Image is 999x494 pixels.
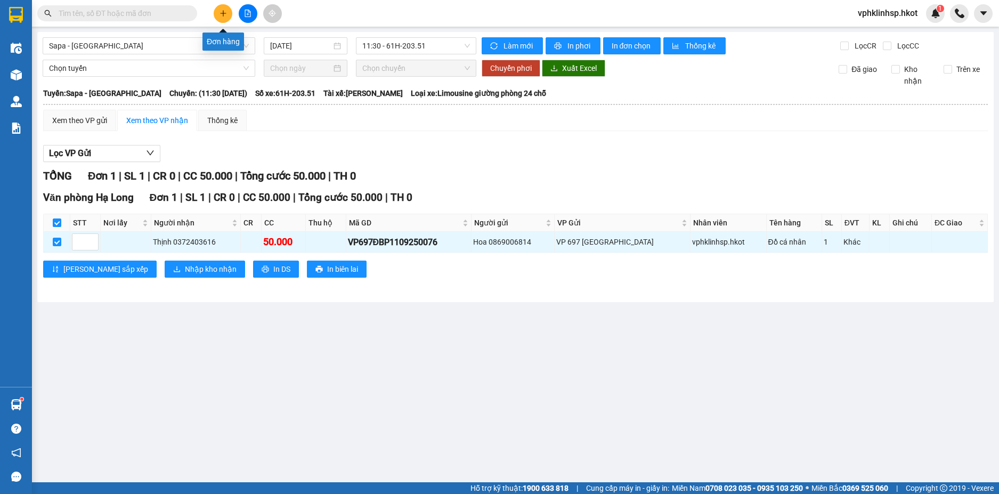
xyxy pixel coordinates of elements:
span: sync [490,42,499,51]
span: Loại xe: Limousine giường phòng 24 chỗ [411,87,546,99]
span: TH 0 [391,191,412,204]
span: Tổng cước 50.000 [298,191,383,204]
div: Thịnh 0372403616 [153,236,239,248]
span: Miền Bắc [811,482,888,494]
span: | [576,482,578,494]
input: 11/09/2025 [270,40,331,52]
img: solution-icon [11,123,22,134]
span: printer [315,265,323,274]
span: Tổng cước 50.000 [240,169,326,182]
th: CC [262,214,306,232]
button: caret-down [974,4,993,23]
strong: 0708 023 035 - 0935 103 250 [705,484,803,492]
span: Chọn chuyến [362,60,470,76]
button: file-add [239,4,257,23]
button: aim [263,4,282,23]
span: | [293,191,296,204]
span: VP Gửi [557,217,679,229]
span: Lọc CC [893,40,921,52]
sup: 1 [937,5,944,12]
th: KL [870,214,890,232]
span: Cung cấp máy in - giấy in: [586,482,669,494]
th: CR [241,214,262,232]
button: downloadXuất Excel [542,60,605,77]
th: SL [822,214,841,232]
span: Miền Nam [672,482,803,494]
th: Tên hàng [767,214,823,232]
th: Ghi chú [890,214,932,232]
button: printerIn biên lai [307,261,367,278]
input: Chọn ngày [270,62,331,74]
span: In DS [273,263,290,275]
span: | [178,169,181,182]
span: Nhập kho nhận [185,263,237,275]
span: Chuyến: (11:30 [DATE]) [169,87,247,99]
button: syncLàm mới [482,37,543,54]
input: Tìm tên, số ĐT hoặc mã đơn [59,7,184,19]
span: printer [554,42,563,51]
div: Xem theo VP nhận [126,115,188,126]
div: vphklinhsp.hkot [692,236,764,248]
td: VP 697 Điện Biên Phủ [555,232,691,253]
td: VP697ĐBP1109250076 [346,232,472,253]
div: 1 [824,236,839,248]
span: [PERSON_NAME] sắp xếp [63,263,148,275]
span: CR 0 [153,169,175,182]
img: phone-icon [955,9,964,18]
span: SL 1 [124,169,145,182]
div: Thống kê [207,115,238,126]
img: logo-vxr [9,7,23,23]
span: Làm mới [503,40,534,52]
th: Thu hộ [306,214,346,232]
button: Chuyển phơi [482,60,540,77]
span: | [208,191,211,204]
span: Đã giao [847,63,881,75]
span: CC 50.000 [243,191,290,204]
div: Xem theo VP gửi [52,115,107,126]
span: caret-down [979,9,988,18]
span: copyright [940,484,947,492]
span: search [44,10,52,17]
span: 11:30 - 61H-203.51 [362,38,470,54]
span: bar-chart [672,42,681,51]
button: printerIn DS [253,261,299,278]
span: Số xe: 61H-203.51 [255,87,315,99]
div: 50.000 [263,234,304,249]
span: Hỗ trợ kỹ thuật: [470,482,568,494]
button: Lọc VP Gửi [43,145,160,162]
span: plus [220,10,227,17]
span: sort-ascending [52,265,59,274]
b: Tuyến: Sapa - [GEOGRAPHIC_DATA] [43,89,161,98]
span: TH 0 [334,169,356,182]
button: downloadNhập kho nhận [165,261,245,278]
span: 1 [938,5,942,12]
span: printer [262,265,269,274]
th: ĐVT [842,214,870,232]
strong: 1900 633 818 [523,484,568,492]
span: Nơi lấy [103,217,140,229]
span: ĐC Giao [935,217,977,229]
span: message [11,472,21,482]
th: Nhân viên [691,214,766,232]
span: Tài xế: [PERSON_NAME] [323,87,403,99]
button: printerIn phơi [546,37,600,54]
img: warehouse-icon [11,69,22,80]
span: In biên lai [327,263,358,275]
span: notification [11,448,21,458]
img: warehouse-icon [11,96,22,107]
img: warehouse-icon [11,399,22,410]
div: Hoa 0869006814 [473,236,553,248]
span: Trên xe [952,63,984,75]
span: Chọn tuyến [49,60,249,76]
span: SL 1 [185,191,206,204]
span: CR 0 [214,191,235,204]
span: | [119,169,121,182]
span: down [146,149,155,157]
div: Khác [843,236,868,248]
div: VP 697 [GEOGRAPHIC_DATA] [556,236,688,248]
span: Thống kê [685,40,717,52]
span: download [173,265,181,274]
button: plus [214,4,232,23]
span: Xuất Excel [562,62,597,74]
span: In đơn chọn [612,40,653,52]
